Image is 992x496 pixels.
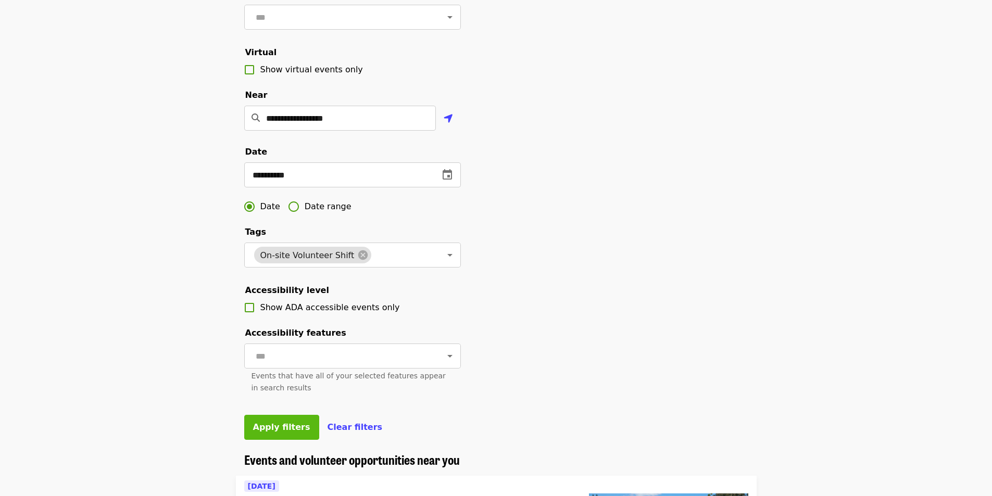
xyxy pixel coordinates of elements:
[245,328,346,338] span: Accessibility features
[245,147,268,157] span: Date
[252,113,260,123] i: search icon
[253,422,310,432] span: Apply filters
[328,421,383,434] button: Clear filters
[244,415,319,440] button: Apply filters
[245,285,329,295] span: Accessibility level
[252,372,446,392] span: Events that have all of your selected features appear in search results
[266,106,436,131] input: Location
[443,10,457,24] button: Open
[245,227,267,237] span: Tags
[260,302,400,312] span: Show ADA accessible events only
[435,162,460,187] button: change date
[260,65,363,74] span: Show virtual events only
[260,200,280,213] span: Date
[443,248,457,262] button: Open
[248,482,275,490] span: [DATE]
[254,247,372,263] div: On-site Volunteer Shift
[245,90,268,100] span: Near
[444,112,453,125] i: location-arrow icon
[328,422,383,432] span: Clear filters
[436,107,461,132] button: Use my location
[244,450,460,468] span: Events and volunteer opportunities near you
[305,200,351,213] span: Date range
[254,250,361,260] span: On-site Volunteer Shift
[245,47,277,57] span: Virtual
[443,349,457,363] button: Open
